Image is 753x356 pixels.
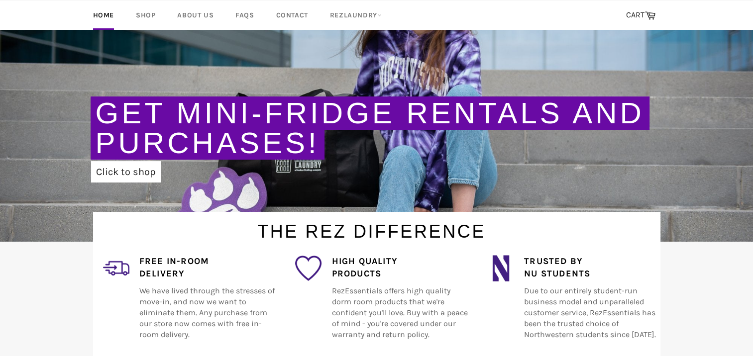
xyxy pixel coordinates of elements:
a: About Us [167,0,223,30]
a: FAQs [225,0,264,30]
a: CART [621,5,660,26]
img: delivery_2.png [103,255,129,281]
h4: High Quality Products [331,255,467,280]
div: RezEssentials offers high quality dorm room products that we're confident you'll love. Buy with a... [322,255,467,351]
a: RezLaundry [320,0,392,30]
a: Contact [266,0,318,30]
a: Shop [126,0,165,30]
img: northwestern_wildcats_tiny.png [488,255,514,281]
h4: Trusted by NU Students [524,255,660,280]
a: Click to shop [91,161,161,182]
div: We have lived through the stresses of move-in, and now we want to eliminate them. Any purchase fr... [129,255,275,351]
a: Home [83,0,124,30]
img: favorite_1.png [295,255,322,281]
h4: Free In-Room Delivery [139,255,275,280]
h1: The Rez Difference [83,212,660,244]
a: Get Mini-Fridge Rentals and Purchases! [96,96,645,160]
div: Due to our entirely student-run business model and unparalleled customer service, RezEssentials h... [514,255,660,351]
